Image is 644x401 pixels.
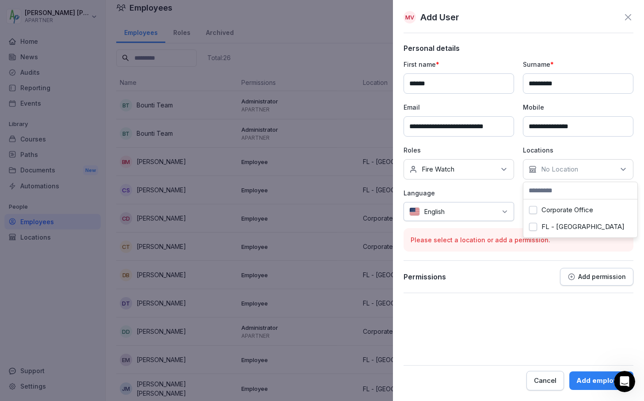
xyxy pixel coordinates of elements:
[404,145,514,155] p: Roles
[103,14,121,32] img: Profile image for Miriam
[541,223,625,231] label: FL - [GEOGRAPHIC_DATA]
[534,376,556,386] div: Cancel
[523,60,633,69] p: Surname
[560,268,633,286] button: Add permission
[404,188,514,198] p: Language
[404,44,633,53] p: Personal details
[404,202,514,221] div: English
[420,11,459,24] p: Add User
[87,14,104,32] img: Profile image for Ziar
[18,63,159,78] p: Hi [PERSON_NAME]
[614,371,635,392] iframe: Intercom live chat
[34,298,54,304] span: Home
[88,276,177,311] button: Messages
[120,14,138,32] img: Profile image for Deniz
[578,273,626,280] p: Add permission
[118,298,148,304] span: Messages
[18,18,69,30] img: logo
[422,165,454,174] p: Fire Watch
[404,11,416,23] div: MV
[523,103,633,112] p: Mobile
[9,104,168,137] div: Send us a messageWe'll be back online [DATE]
[18,78,159,93] p: How can we help?
[541,165,578,174] p: No Location
[18,149,148,159] div: Visit our website
[526,371,564,390] button: Cancel
[569,371,633,390] button: Add employee
[411,235,626,244] p: Please select a location or add a permission.
[18,121,148,130] div: We'll be back online [DATE]
[404,60,514,69] p: First name
[152,14,168,30] div: Close
[576,376,626,386] div: Add employee
[409,207,420,216] img: us.svg
[541,206,593,214] label: Corporate Office
[13,146,164,162] a: Visit our website
[523,145,633,155] p: Locations
[404,103,514,112] p: Email
[404,272,446,281] p: Permissions
[18,111,148,121] div: Send us a message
